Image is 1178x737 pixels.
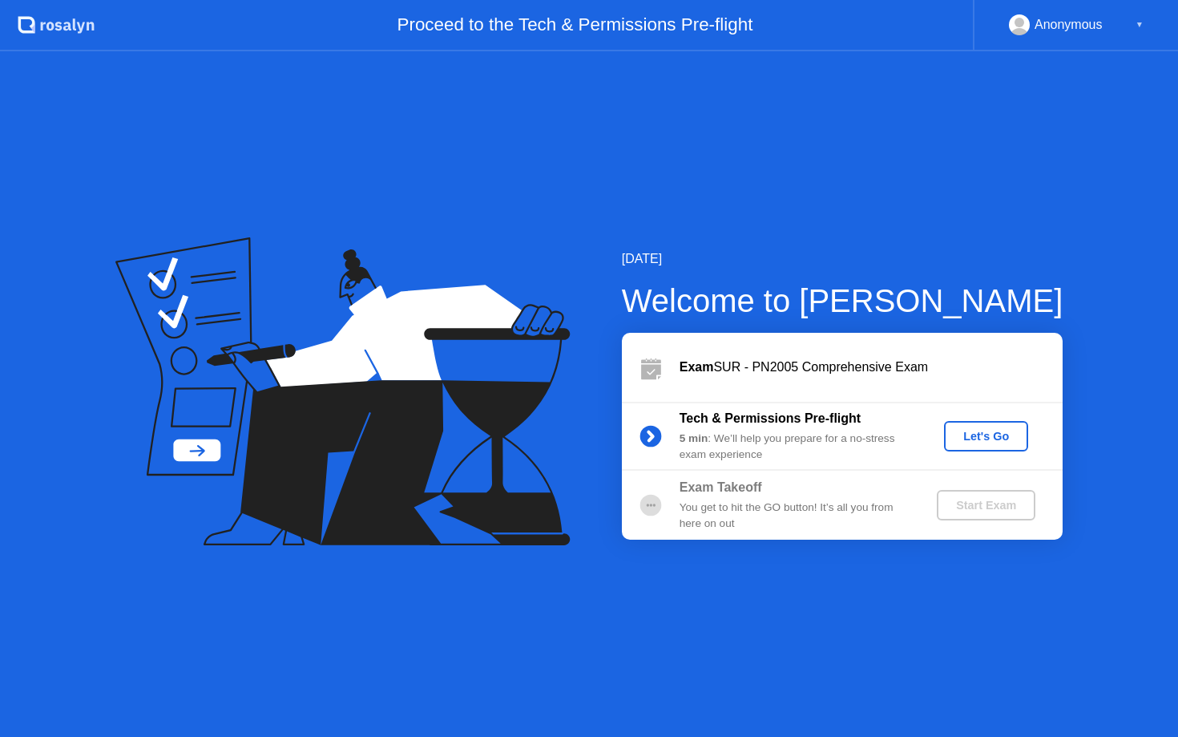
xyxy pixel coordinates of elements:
[622,277,1063,325] div: Welcome to [PERSON_NAME]
[680,411,861,425] b: Tech & Permissions Pre-flight
[680,358,1063,377] div: SUR - PN2005 Comprehensive Exam
[622,249,1063,269] div: [DATE]
[680,360,714,374] b: Exam
[943,499,1029,512] div: Start Exam
[680,500,910,533] div: You get to hit the GO button! It’s all you from here on out
[680,432,708,444] b: 5 min
[944,421,1028,452] button: Let's Go
[1035,14,1103,35] div: Anonymous
[680,431,910,464] div: : We’ll help you prepare for a no-stress exam experience
[937,490,1035,520] button: Start Exam
[680,480,762,494] b: Exam Takeoff
[1136,14,1144,35] div: ▼
[950,430,1022,443] div: Let's Go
